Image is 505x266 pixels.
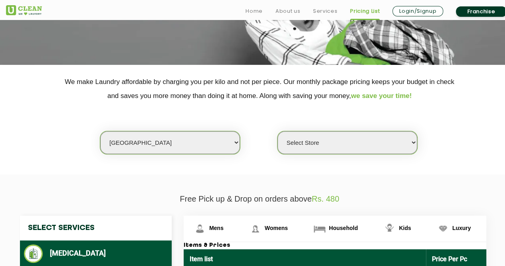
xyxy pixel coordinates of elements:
span: Household [329,225,358,231]
li: [MEDICAL_DATA] [24,244,168,263]
a: Login/Signup [392,6,443,16]
img: Womens [248,222,262,236]
a: About us [275,6,300,16]
img: Kids [382,222,396,236]
h3: Items & Prices [184,242,486,249]
a: Services [313,6,337,16]
img: Luxury [436,222,450,236]
a: Home [246,6,263,16]
span: we save your time! [351,92,412,100]
img: UClean Laundry and Dry Cleaning [6,5,42,15]
span: Womens [265,225,288,231]
img: Mens [193,222,207,236]
img: Household [313,222,327,236]
span: Kids [399,225,411,231]
h4: Select Services [20,216,172,240]
span: Mens [209,225,224,231]
img: Dry Cleaning [24,244,43,263]
span: Luxury [452,225,471,231]
span: Rs. 480 [312,194,339,203]
a: Pricing List [350,6,380,16]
